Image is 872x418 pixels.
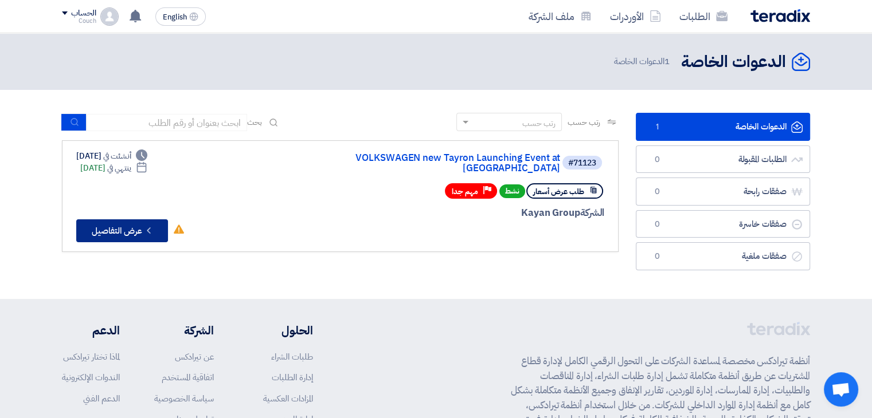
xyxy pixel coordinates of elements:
[331,153,560,173] a: VOLKSWAGEN new Tayron Launching Event at [GEOGRAPHIC_DATA]
[162,371,214,384] a: اتفاقية المستخدم
[650,219,664,230] span: 0
[636,113,810,141] a: الدعوات الخاصة1
[519,3,601,30] a: ملف الشركة
[601,3,670,30] a: الأوردرات
[103,150,131,162] span: أنشئت في
[824,372,858,407] a: Open chat
[80,162,147,174] div: [DATE]
[568,116,600,128] span: رتب حسب
[247,116,262,128] span: بحث
[636,178,810,206] a: صفقات رابحة0
[154,392,214,405] a: سياسة الخصوصية
[76,150,147,162] div: [DATE]
[107,162,131,174] span: ينتهي في
[650,251,664,262] span: 0
[154,322,214,339] li: الشركة
[670,3,737,30] a: الطلبات
[650,186,664,198] span: 0
[175,350,214,363] a: عن تيرادكس
[100,7,119,26] img: profile_test.png
[83,392,120,405] a: الدعم الفني
[155,7,206,26] button: English
[533,186,584,197] span: طلب عرض أسعار
[163,13,187,21] span: English
[62,18,96,24] div: Couch
[636,145,810,173] a: الطلبات المقبولة0
[62,322,120,339] li: الدعم
[664,55,670,68] span: 1
[636,210,810,238] a: صفقات خاسرة0
[263,392,313,405] a: المزادات العكسية
[272,371,313,384] a: إدارة الطلبات
[71,9,96,18] div: الحساب
[87,114,247,131] input: ابحث بعنوان أو رقم الطلب
[522,117,556,129] div: رتب حسب
[248,322,313,339] li: الحلول
[650,121,664,133] span: 1
[750,9,810,22] img: Teradix logo
[499,184,525,198] span: نشط
[568,159,596,167] div: #71123
[452,186,478,197] span: مهم جدا
[580,206,605,220] span: الشركة
[62,371,120,384] a: الندوات الإلكترونية
[76,219,168,242] button: عرض التفاصيل
[329,206,604,220] div: Kayan Group
[271,350,313,363] a: طلبات الشراء
[613,55,672,68] span: الدعوات الخاصة
[63,350,120,363] a: لماذا تختار تيرادكس
[681,51,786,73] h2: الدعوات الخاصة
[636,242,810,270] a: صفقات ملغية0
[650,154,664,165] span: 0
